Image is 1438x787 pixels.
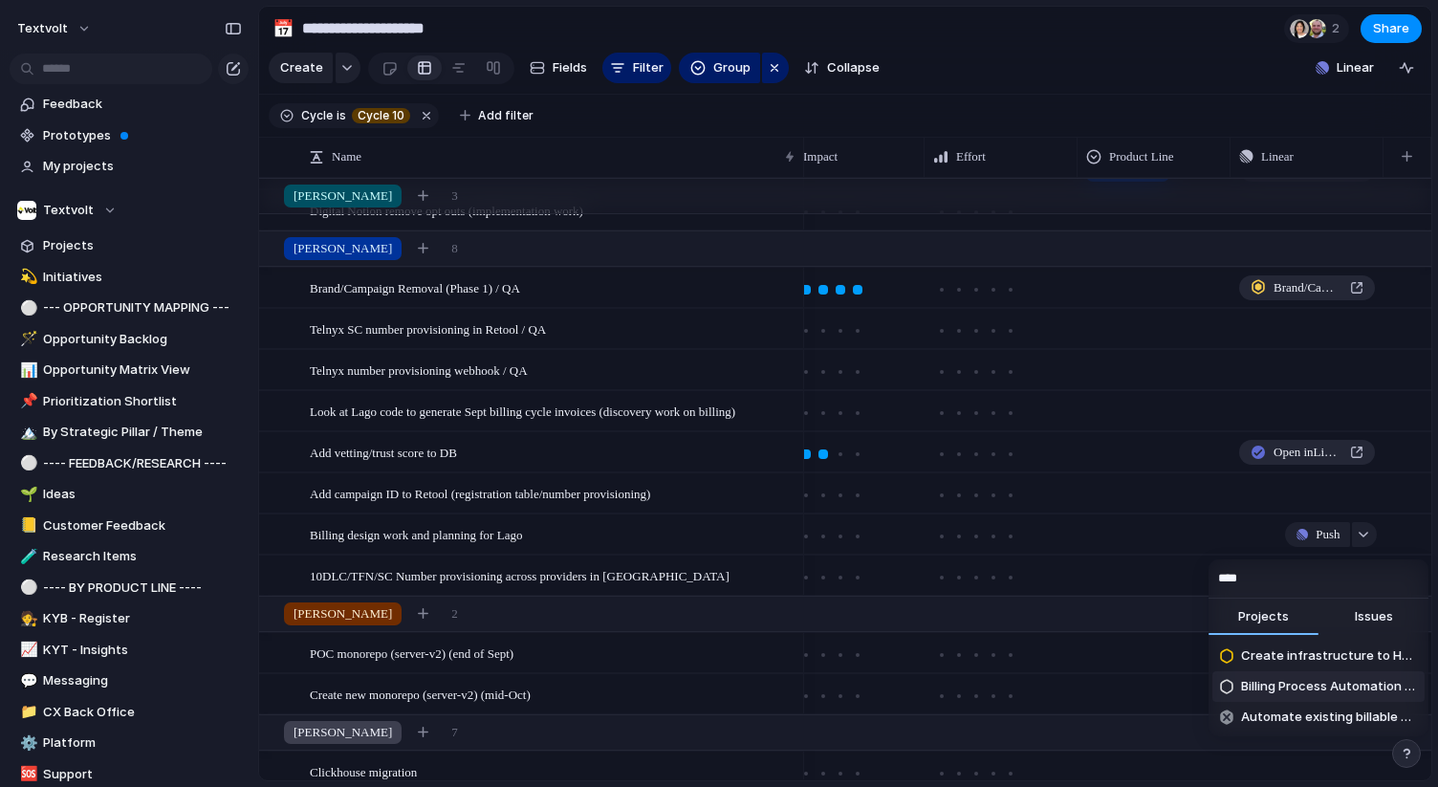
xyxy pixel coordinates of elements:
span: Automate existing billable event metering [1241,708,1417,727]
span: Issues [1355,607,1393,626]
button: Issues [1318,599,1428,637]
span: Billing Process Automation (Lago) [1241,677,1417,696]
span: Create infrastructure to Handle Usage Billing [1241,646,1417,666]
button: Projects [1209,599,1318,637]
span: Projects [1238,607,1289,626]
